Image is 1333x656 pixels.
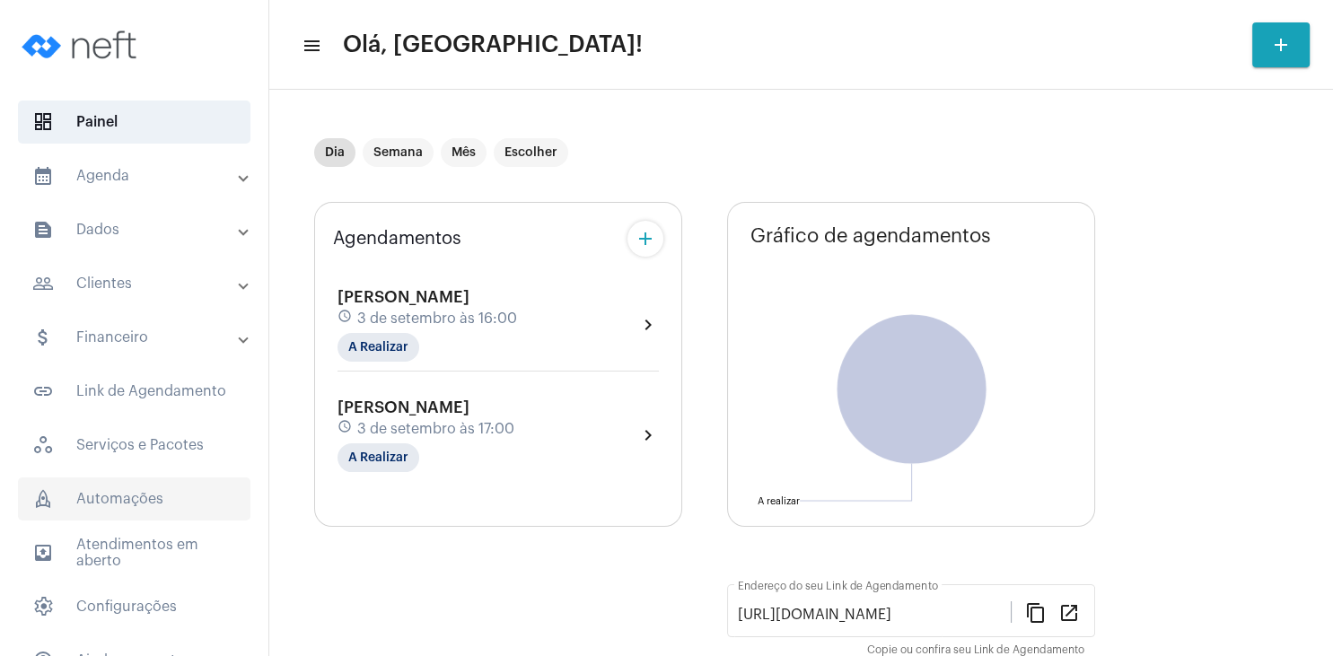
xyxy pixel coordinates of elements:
mat-icon: schedule [338,419,354,439]
mat-chip: A Realizar [338,443,419,472]
span: Serviços e Pacotes [18,424,250,467]
mat-icon: sidenav icon [32,273,54,294]
mat-icon: sidenav icon [32,380,54,402]
span: Olá, [GEOGRAPHIC_DATA]! [343,31,643,59]
mat-expansion-panel-header: sidenav iconClientes [11,262,268,305]
mat-icon: sidenav icon [32,165,54,187]
span: [PERSON_NAME] [338,399,469,415]
mat-panel-title: Agenda [32,165,240,187]
span: 3 de setembro às 16:00 [357,311,517,327]
span: Gráfico de agendamentos [750,225,991,247]
mat-icon: chevron_right [637,314,659,336]
mat-icon: schedule [338,309,354,328]
span: sidenav icon [32,111,54,133]
mat-panel-title: Financeiro [32,327,240,348]
input: Link [738,607,1011,623]
mat-icon: chevron_right [637,424,659,446]
span: sidenav icon [32,596,54,617]
mat-panel-title: Dados [32,219,240,241]
mat-panel-title: Clientes [32,273,240,294]
span: [PERSON_NAME] [338,289,469,305]
span: Painel [18,101,250,144]
span: Configurações [18,585,250,628]
mat-icon: open_in_new [1058,601,1080,623]
span: Agendamentos [333,229,461,249]
mat-icon: sidenav icon [32,327,54,348]
span: 3 de setembro às 17:00 [357,421,514,437]
mat-chip: Dia [314,138,355,167]
mat-icon: sidenav icon [32,542,54,564]
mat-chip: Escolher [494,138,568,167]
text: A realizar [758,496,800,506]
mat-expansion-panel-header: sidenav iconAgenda [11,154,268,197]
span: sidenav icon [32,434,54,456]
span: Automações [18,477,250,520]
mat-chip: Semana [363,138,434,167]
span: Atendimentos em aberto [18,531,250,574]
mat-chip: Mês [441,138,487,167]
mat-icon: sidenav icon [32,219,54,241]
mat-icon: content_copy [1025,601,1047,623]
mat-expansion-panel-header: sidenav iconFinanceiro [11,316,268,359]
mat-expansion-panel-header: sidenav iconDados [11,208,268,251]
img: logo-neft-novo-2.png [14,9,149,81]
span: Link de Agendamento [18,370,250,413]
mat-icon: add [635,228,656,249]
mat-icon: add [1270,34,1292,56]
mat-icon: sidenav icon [302,35,320,57]
mat-chip: A Realizar [338,333,419,362]
span: sidenav icon [32,488,54,510]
